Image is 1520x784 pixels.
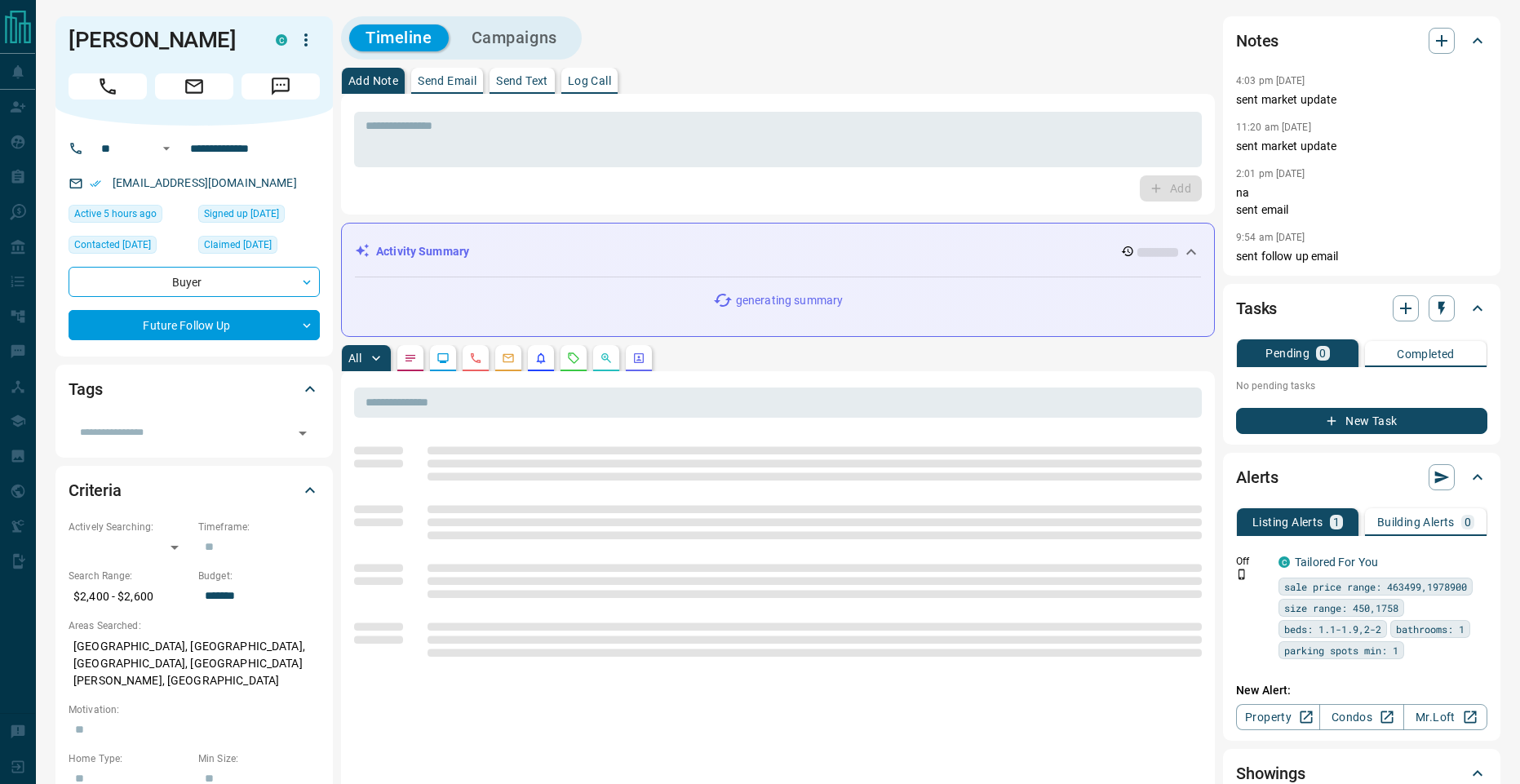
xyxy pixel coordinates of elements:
p: Min Size: [198,751,320,766]
h2: Tasks [1236,295,1277,321]
div: Activity Summary [355,237,1201,267]
div: Tue Mar 13 2018 [198,205,320,228]
div: Criteria [69,471,320,510]
span: Email [155,73,233,100]
p: [GEOGRAPHIC_DATA], [GEOGRAPHIC_DATA], [GEOGRAPHIC_DATA], [GEOGRAPHIC_DATA][PERSON_NAME], [GEOGRAP... [69,633,320,694]
div: Tue Oct 14 2025 [69,205,190,228]
span: Active 5 hours ago [74,206,157,222]
a: Condos [1319,704,1403,730]
div: Future Follow Up [69,310,320,340]
p: Timeframe: [198,520,320,534]
p: Send Email [418,75,476,86]
svg: Lead Browsing Activity [437,352,450,365]
p: Add Note [348,75,398,86]
p: sent market update [1236,138,1487,155]
a: [EMAIL_ADDRESS][DOMAIN_NAME] [113,176,297,189]
p: 1 [1333,516,1340,528]
svg: Calls [469,352,482,365]
p: Building Alerts [1377,516,1455,528]
span: bathrooms: 1 [1396,621,1465,637]
p: Budget: [198,569,320,583]
p: Activity Summary [376,243,469,260]
svg: Push Notification Only [1236,569,1247,580]
svg: Emails [502,352,515,365]
button: Timeline [349,24,449,51]
a: Tailored For You [1295,556,1378,569]
p: na sent email [1236,184,1487,219]
p: Log Call [568,75,611,86]
div: Buyer [69,267,320,297]
p: Off [1236,554,1269,569]
svg: Notes [404,352,417,365]
svg: Listing Alerts [534,352,547,365]
p: 0 [1465,516,1471,528]
h2: Notes [1236,28,1278,54]
p: 11:20 am [DATE] [1236,122,1311,133]
span: Signed up [DATE] [204,206,279,222]
span: beds: 1.1-1.9,2-2 [1284,621,1381,637]
svg: Email Verified [90,178,101,189]
span: sale price range: 463499,1978900 [1284,578,1467,595]
p: 4:03 pm [DATE] [1236,75,1305,86]
p: Motivation: [69,702,320,717]
p: $2,400 - $2,600 [69,583,190,610]
p: Search Range: [69,569,190,583]
span: size range: 450,1758 [1284,600,1398,616]
div: Notes [1236,21,1487,60]
p: 0 [1319,348,1326,359]
p: Actively Searching: [69,520,190,534]
h1: [PERSON_NAME] [69,27,251,53]
svg: Opportunities [600,352,613,365]
div: Tasks [1236,289,1487,328]
h2: Criteria [69,477,122,503]
p: No pending tasks [1236,374,1487,398]
p: All [348,352,361,364]
svg: Agent Actions [632,352,645,365]
p: New Alert: [1236,682,1487,699]
button: Open [157,139,176,158]
h2: Alerts [1236,464,1278,490]
p: Completed [1397,348,1455,360]
button: Open [291,422,314,445]
div: Fri Apr 20 2018 [198,236,320,259]
p: generating summary [736,292,843,309]
div: Alerts [1236,458,1487,497]
h2: Tags [69,376,102,402]
p: Send Text [496,75,548,86]
div: condos.ca [276,34,287,46]
a: Property [1236,704,1320,730]
p: sent follow up email [1236,248,1487,265]
p: sent market update [1236,91,1487,109]
p: Areas Searched: [69,618,320,633]
p: 2:01 pm [DATE] [1236,168,1305,179]
div: Tags [69,370,320,409]
p: 9:54 am [DATE] [1236,232,1305,243]
span: Call [69,73,147,100]
span: parking spots min: 1 [1284,642,1398,658]
div: condos.ca [1278,556,1290,568]
p: Pending [1265,348,1310,359]
p: Home Type: [69,751,190,766]
div: Tue Feb 22 2022 [69,236,190,259]
button: Campaigns [455,24,574,51]
span: Claimed [DATE] [204,237,272,253]
button: New Task [1236,408,1487,434]
svg: Requests [567,352,580,365]
span: Contacted [DATE] [74,237,151,253]
span: Message [242,73,320,100]
a: Mr.Loft [1403,704,1487,730]
p: Listing Alerts [1252,516,1323,528]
